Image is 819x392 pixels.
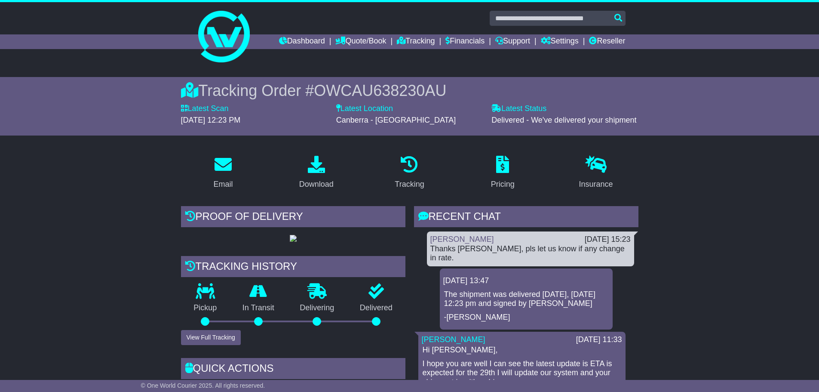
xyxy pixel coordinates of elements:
[445,34,485,49] a: Financials
[576,335,622,345] div: [DATE] 11:33
[495,34,530,49] a: Support
[314,82,446,99] span: OWCAU638230AU
[336,104,393,114] label: Latest Location
[589,34,625,49] a: Reseller
[444,313,608,322] p: -[PERSON_NAME]
[397,34,435,49] a: Tracking
[430,244,631,263] div: Thanks [PERSON_NAME], pls let us know if any change in rate.
[491,104,546,114] label: Latest Status
[181,330,241,345] button: View Full Tracking
[541,34,579,49] a: Settings
[279,34,325,49] a: Dashboard
[208,153,238,193] a: Email
[181,81,638,100] div: Tracking Order #
[287,303,347,313] p: Delivering
[422,335,485,344] a: [PERSON_NAME]
[395,179,424,190] div: Tracking
[230,303,287,313] p: In Transit
[181,256,405,279] div: Tracking history
[430,235,494,244] a: [PERSON_NAME]
[485,153,520,193] a: Pricing
[347,303,405,313] p: Delivered
[574,153,619,193] a: Insurance
[181,206,405,229] div: Proof of Delivery
[213,179,233,190] div: Email
[443,276,609,286] div: [DATE] 13:47
[423,346,621,355] p: Hi [PERSON_NAME],
[299,179,334,190] div: Download
[335,34,386,49] a: Quote/Book
[336,116,456,124] span: Canberra - [GEOGRAPHIC_DATA]
[389,153,429,193] a: Tracking
[181,358,405,381] div: Quick Actions
[444,290,608,309] p: The shipment was delivered [DATE], [DATE] 12:23 pm and signed by [PERSON_NAME]
[181,303,230,313] p: Pickup
[585,235,631,244] div: [DATE] 15:23
[181,116,241,124] span: [DATE] 12:23 PM
[141,382,265,389] span: © One World Courier 2025. All rights reserved.
[491,179,515,190] div: Pricing
[579,179,613,190] div: Insurance
[294,153,339,193] a: Download
[414,206,638,229] div: RECENT CHAT
[491,116,636,124] span: Delivered - We've delivered your shipment
[423,359,621,387] p: I hope you are well I can see the latest update is ETA is expected for the 29th I will update our...
[181,104,229,114] label: Latest Scan
[290,235,297,242] img: GetPodImage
